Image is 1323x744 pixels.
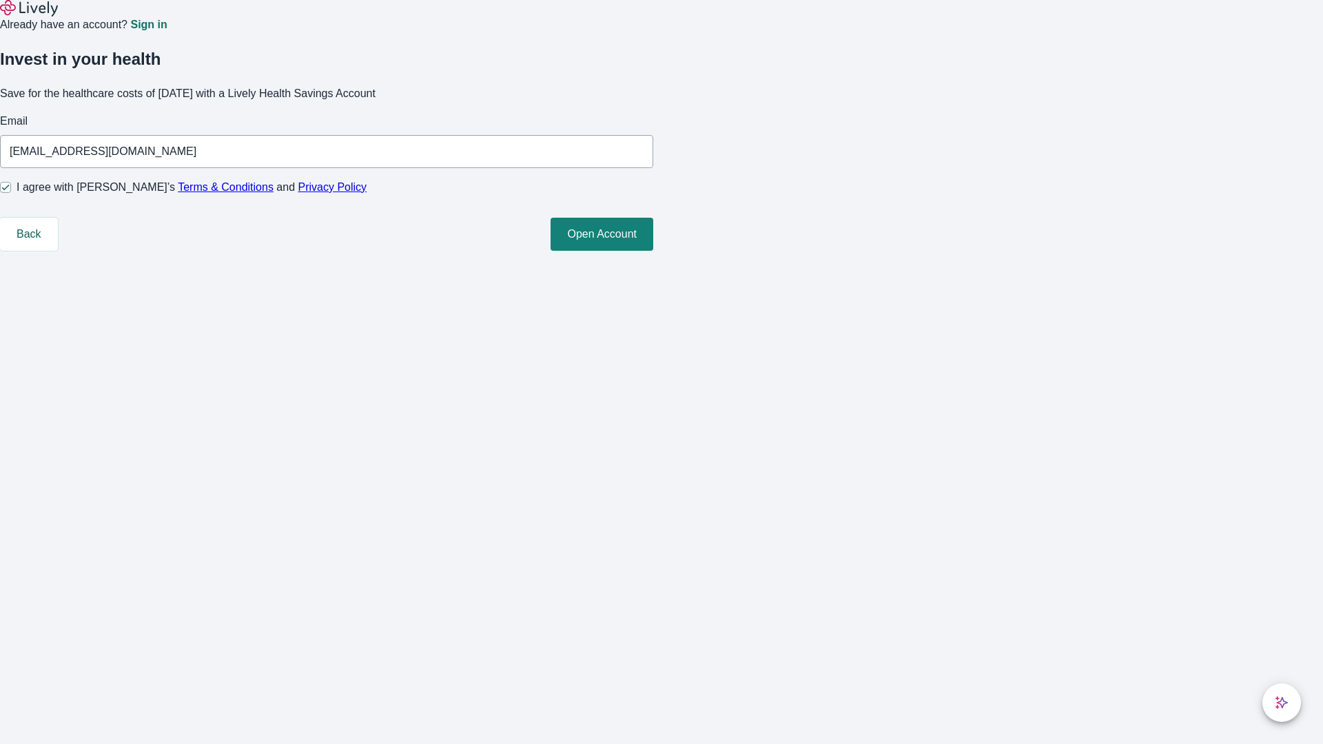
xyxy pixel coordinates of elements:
button: Open Account [551,218,653,251]
span: I agree with [PERSON_NAME]’s and [17,179,367,196]
svg: Lively AI Assistant [1275,696,1289,710]
button: chat [1262,683,1301,722]
a: Sign in [130,19,167,30]
a: Privacy Policy [298,181,367,193]
a: Terms & Conditions [178,181,274,193]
